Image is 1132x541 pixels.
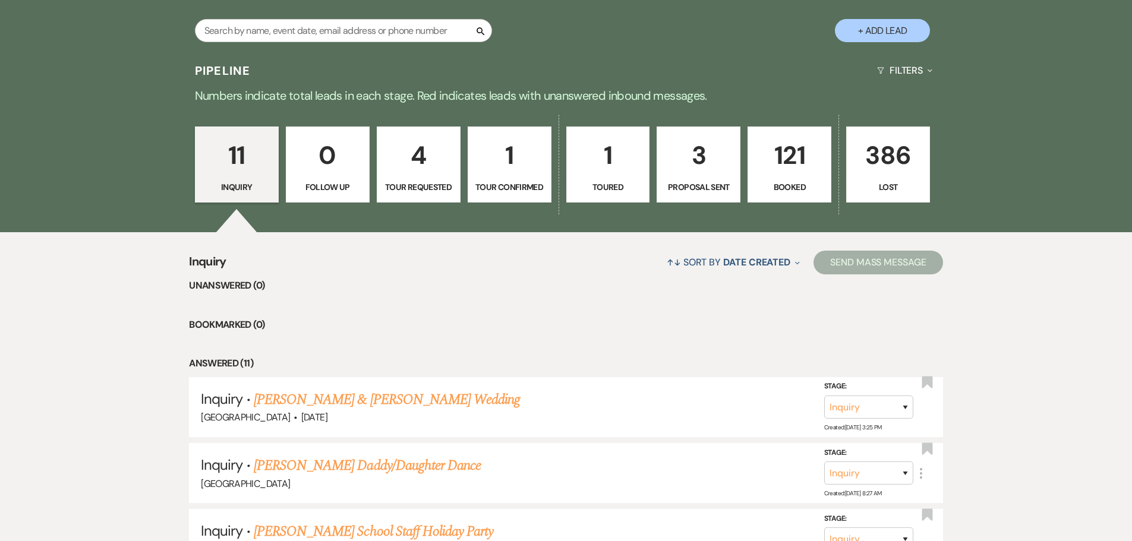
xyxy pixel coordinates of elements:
li: Bookmarked (0) [189,317,943,333]
label: Stage: [824,512,913,526]
p: 0 [294,135,362,175]
li: Unanswered (0) [189,278,943,293]
a: 11Inquiry [195,126,279,203]
a: 0Follow Up [286,126,370,203]
p: 121 [755,135,824,175]
a: 3Proposal Sent [657,126,740,203]
a: 386Lost [846,126,930,203]
span: Inquiry [189,252,226,278]
p: Numbers indicate total leads in each stage. Red indicates leads with unanswered inbound messages. [138,86,994,105]
p: 4 [384,135,453,175]
button: + Add Lead [835,19,930,42]
span: Date Created [723,256,790,268]
label: Stage: [824,447,913,460]
span: [GEOGRAPHIC_DATA] [201,477,290,490]
input: Search by name, event date, email address or phone number [195,19,492,42]
p: Lost [854,181,922,194]
button: Send Mass Message [813,251,943,274]
p: 386 [854,135,922,175]
label: Stage: [824,380,913,393]
span: ↑↓ [667,256,681,268]
a: [PERSON_NAME] Daddy/Daughter Dance [254,455,481,476]
a: 121Booked [748,126,831,203]
a: 1Tour Confirmed [468,126,551,203]
p: Inquiry [203,181,271,194]
button: Filters [872,55,937,86]
a: [PERSON_NAME] & [PERSON_NAME] Wedding [254,389,520,410]
p: Toured [574,181,642,194]
p: 1 [475,135,544,175]
p: 1 [574,135,642,175]
span: Created: [DATE] 3:25 PM [824,423,882,431]
p: Proposal Sent [664,181,733,194]
button: Sort By Date Created [662,246,805,278]
p: Booked [755,181,824,194]
span: Inquiry [201,390,242,408]
p: Follow Up [294,181,362,194]
h3: Pipeline [195,62,251,79]
a: 4Tour Requested [377,126,461,203]
p: Tour Requested [384,181,453,194]
li: Answered (11) [189,356,943,371]
span: Inquiry [201,455,242,474]
p: 11 [203,135,271,175]
span: [DATE] [301,411,327,423]
span: [GEOGRAPHIC_DATA] [201,411,290,423]
span: Inquiry [201,521,242,540]
span: Created: [DATE] 8:27 AM [824,489,882,497]
a: 1Toured [566,126,650,203]
p: Tour Confirmed [475,181,544,194]
p: 3 [664,135,733,175]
